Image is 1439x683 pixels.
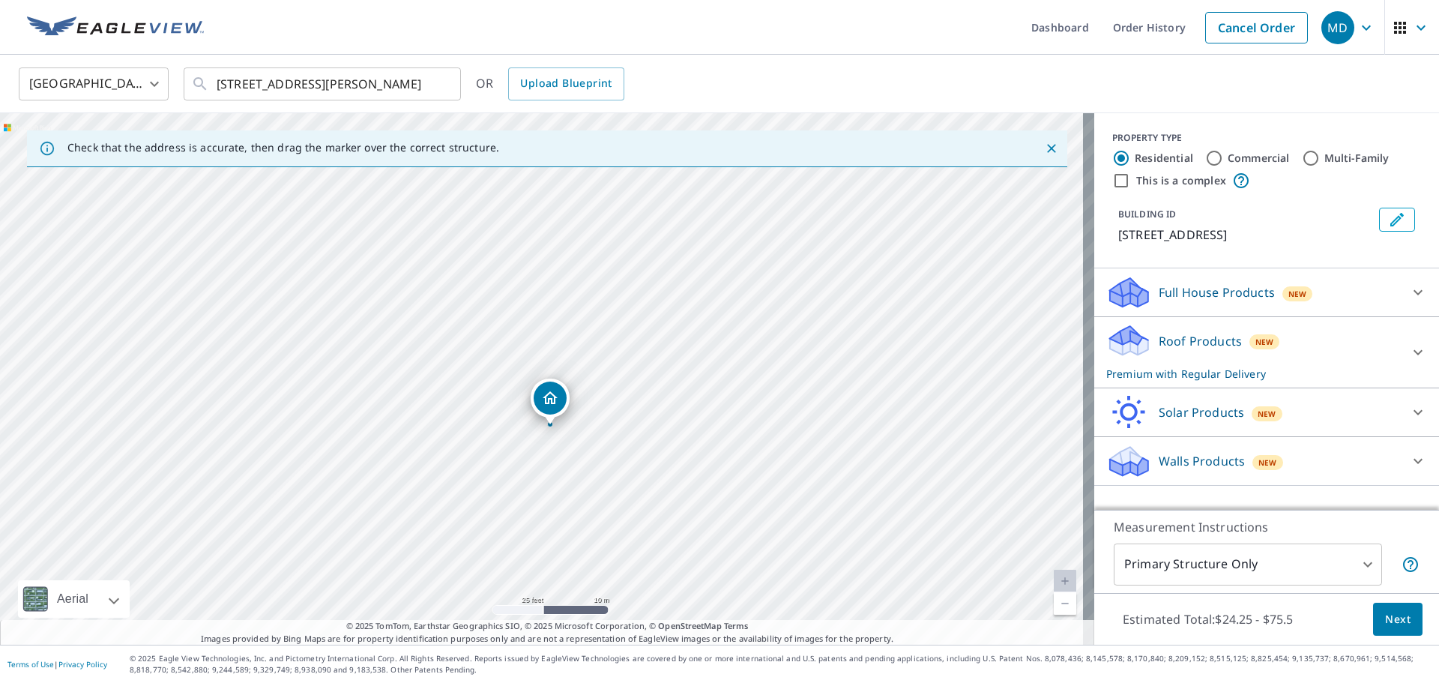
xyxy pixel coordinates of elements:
[58,659,107,670] a: Privacy Policy
[1159,403,1244,421] p: Solar Products
[67,141,499,154] p: Check that the address is accurate, then drag the marker over the correct structure.
[130,653,1432,676] p: © 2025 Eagle View Technologies, Inc. and Pictometry International Corp. All Rights Reserved. Repo...
[1228,151,1290,166] label: Commercial
[1385,610,1411,629] span: Next
[1054,592,1076,615] a: Current Level 20, Zoom Out
[18,580,130,618] div: Aerial
[1258,457,1277,469] span: New
[1118,226,1373,244] p: [STREET_ADDRESS]
[1118,208,1176,220] p: BUILDING ID
[1159,452,1245,470] p: Walls Products
[1135,151,1193,166] label: Residential
[52,580,93,618] div: Aerial
[1106,366,1400,382] p: Premium with Regular Delivery
[1054,570,1076,592] a: Current Level 20, Zoom In Disabled
[520,74,612,93] span: Upload Blueprint
[1042,139,1061,158] button: Close
[1373,603,1423,637] button: Next
[1159,283,1275,301] p: Full House Products
[27,16,204,39] img: EV Logo
[1205,12,1308,43] a: Cancel Order
[1258,408,1276,420] span: New
[346,620,749,633] span: © 2025 TomTom, Earthstar Geographics SIO, © 2025 Microsoft Corporation, ©
[1114,518,1420,536] p: Measurement Instructions
[1159,332,1242,350] p: Roof Products
[1402,556,1420,574] span: Your report will include only the primary structure on the property. For example, a detached gara...
[1106,443,1427,479] div: Walls ProductsNew
[1255,336,1274,348] span: New
[508,67,624,100] a: Upload Blueprint
[7,660,107,669] p: |
[1136,173,1226,188] label: This is a complex
[1288,288,1307,300] span: New
[476,67,624,100] div: OR
[1106,274,1427,310] div: Full House ProductsNew
[1112,131,1421,145] div: PROPERTY TYPE
[1106,394,1427,430] div: Solar ProductsNew
[1114,544,1382,586] div: Primary Structure Only
[19,63,169,105] div: [GEOGRAPHIC_DATA]
[724,620,749,631] a: Terms
[1379,208,1415,232] button: Edit building 1
[1321,11,1354,44] div: MD
[1111,603,1306,636] p: Estimated Total: $24.25 - $75.5
[531,379,570,425] div: Dropped pin, building 1, Residential property, 32482 Lodgepole Dr Evergreen, CO 80439
[1106,323,1427,382] div: Roof ProductsNewPremium with Regular Delivery
[217,63,430,105] input: Search by address or latitude-longitude
[7,659,54,670] a: Terms of Use
[1324,151,1390,166] label: Multi-Family
[658,620,721,631] a: OpenStreetMap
